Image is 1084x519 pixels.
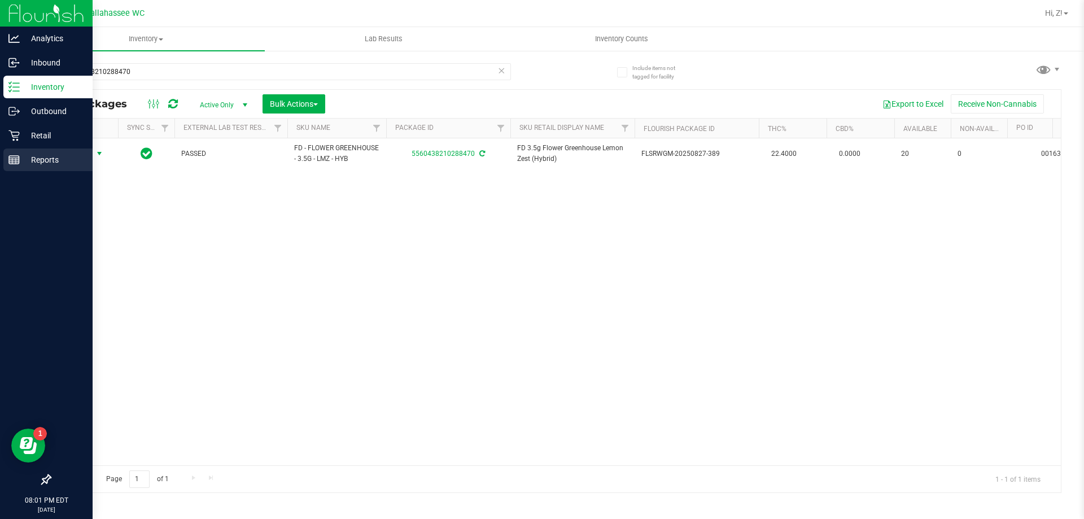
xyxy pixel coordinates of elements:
inline-svg: Inbound [8,57,20,68]
p: 08:01 PM EDT [5,495,88,505]
a: Filter [616,119,635,138]
a: SKU Name [296,124,330,132]
a: THC% [768,125,786,133]
span: 22.4000 [766,146,802,162]
a: 00163497 [1041,150,1073,158]
a: Sku Retail Display Name [519,124,604,132]
span: Inventory Counts [580,34,663,44]
span: select [93,146,107,162]
p: Outbound [20,104,88,118]
inline-svg: Outbound [8,106,20,117]
a: Available [903,125,937,133]
a: Filter [368,119,386,138]
inline-svg: Reports [8,154,20,165]
span: FLSRWGM-20250827-389 [641,149,752,159]
p: Inventory [20,80,88,94]
input: Search Package ID, Item Name, SKU, Lot or Part Number... [50,63,511,80]
span: FD - FLOWER GREENHOUSE - 3.5G - LMZ - HYB [294,143,379,164]
span: PASSED [181,149,281,159]
span: 0 [958,149,1000,159]
a: External Lab Test Result [183,124,272,132]
input: 1 [129,470,150,488]
p: Reports [20,153,88,167]
span: Lab Results [349,34,418,44]
span: All Packages [59,98,138,110]
a: Package ID [395,124,434,132]
a: Inventory Counts [502,27,740,51]
p: Analytics [20,32,88,45]
button: Bulk Actions [263,94,325,114]
a: Inventory [27,27,265,51]
iframe: Resource center unread badge [33,427,47,441]
span: Tallahassee WC [86,8,145,18]
button: Export to Excel [875,94,951,114]
a: Filter [269,119,287,138]
span: 20 [901,149,944,159]
span: Clear [497,63,505,78]
a: CBD% [836,125,854,133]
p: Inbound [20,56,88,69]
button: Receive Non-Cannabis [951,94,1044,114]
span: Include items not tagged for facility [632,64,689,81]
a: Non-Available [960,125,1010,133]
a: Flourish Package ID [644,125,715,133]
span: 1 - 1 of 1 items [986,470,1050,487]
inline-svg: Retail [8,130,20,141]
a: Lab Results [265,27,502,51]
span: Inventory [27,34,265,44]
span: Hi, Z! [1045,8,1063,18]
iframe: Resource center [11,429,45,463]
inline-svg: Inventory [8,81,20,93]
a: 5560438210288470 [412,150,475,158]
p: [DATE] [5,505,88,514]
span: 0.0000 [833,146,866,162]
a: PO ID [1016,124,1033,132]
span: In Sync [141,146,152,162]
p: Retail [20,129,88,142]
span: Sync from Compliance System [478,150,485,158]
span: Page of 1 [97,470,178,488]
span: FD 3.5g Flower Greenhouse Lemon Zest (Hybrid) [517,143,628,164]
a: Filter [492,119,510,138]
span: Bulk Actions [270,99,318,108]
a: Filter [156,119,174,138]
inline-svg: Analytics [8,33,20,44]
a: Sync Status [127,124,171,132]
